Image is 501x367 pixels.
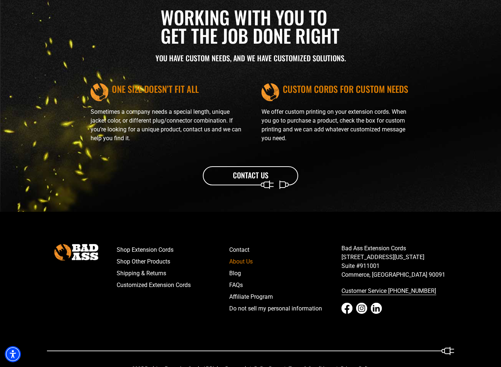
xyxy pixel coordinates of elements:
img: Bad Ass Extension Cords [54,244,98,261]
p: Bad Ass Extension Cords [STREET_ADDRESS][US_STATE] Suite #911001 Commerce, [GEOGRAPHIC_DATA] 90091 [341,244,454,279]
a: FAQs [229,279,342,291]
a: Shop Other Products [117,256,229,268]
a: Customized Extension Cords [117,279,229,291]
a: Shop Extension Cords [117,244,229,256]
p: We offer custom printing on your extension cords. When you go to purchase a product, check the bo... [262,108,410,143]
a: Shipping & Returns [117,268,229,279]
a: CONTACT US [203,166,298,185]
a: Do not sell my personal information [229,303,342,315]
a: Blog [229,268,342,279]
div: Accessibility Menu [5,346,21,362]
h2: WORKING WITH YOU TO GET THE JOB DONE RIGHT [161,8,340,44]
a: Instagram - open in a new tab [356,303,367,314]
a: Facebook - open in a new tab [341,303,352,314]
a: call 833-674-1699 [341,285,454,297]
a: Affiliate Program [229,291,342,303]
p: Sometimes a company needs a special length, unique jacket color, or different plug/connector comb... [91,108,244,143]
a: Contact [229,244,342,256]
h3: YOU HAVE CUSTOM NEEDS, AND WE HAVE CUSTOMIZED SOLUTIONS. [151,53,350,63]
h4: ONE SIZE DOESN’T FIT ALL [109,83,199,99]
a: About Us [229,256,342,268]
a: LinkedIn - open in a new tab [371,303,382,314]
h4: CUSTOM CORDS FOR CUSTOM NEEDS [280,83,408,99]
